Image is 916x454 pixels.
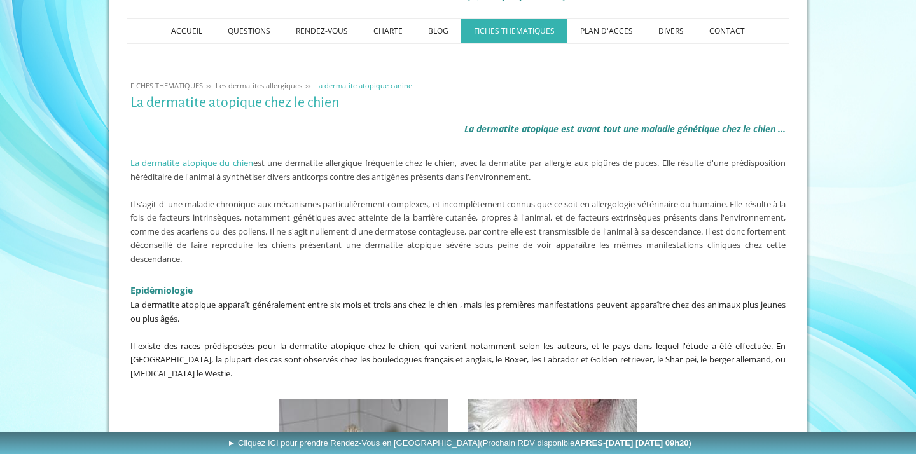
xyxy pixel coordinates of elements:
[315,81,412,90] span: La dermatite atopique canine
[283,19,361,43] a: RENDEZ-VOUS
[216,81,302,90] span: Les dermatites allergiques
[130,81,203,90] span: FICHES THEMATIQUES
[312,81,415,90] a: La dermatite atopique canine
[212,81,305,90] a: Les dermatites allergiques
[130,95,786,111] h1: La dermatite atopique chez le chien
[361,19,415,43] a: CHARTE
[574,438,688,448] b: APRES-[DATE] [DATE] 09h20
[697,19,758,43] a: CONTACT
[127,81,206,90] a: FICHES THEMATIQUES
[415,19,461,43] a: BLOG
[464,123,786,135] strong: La dermatite atopique est avant tout une maladie génétique chez le chien ...
[567,19,646,43] a: PLAN D'ACCES
[130,157,786,182] span: est une dermatite allergique fréquente chez le chien, avec la dermatite par allergie aux piqûres ...
[215,19,283,43] a: QUESTIONS
[130,157,253,169] a: La dermatite atopique du chien
[130,340,786,379] span: Il existe des races prédisposées pour la dermatite atopique chez le chien, qui varient notamment ...
[130,284,193,296] span: Epidémiologie
[158,19,215,43] a: ACCUEIL
[646,19,697,43] a: DIVERS
[130,299,786,324] span: La dermatite atopique apparaît généralement entre six mois et trois ans chez le chien , mais les ...
[480,438,691,448] span: (Prochain RDV disponible )
[130,198,786,265] span: Il s'agit d' une maladie chronique aux mécanismes particulièrement complexes, et incomplètement c...
[461,19,567,43] a: FICHES THEMATIQUES
[228,438,691,448] span: ► Cliquez ICI pour prendre Rendez-Vous en [GEOGRAPHIC_DATA]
